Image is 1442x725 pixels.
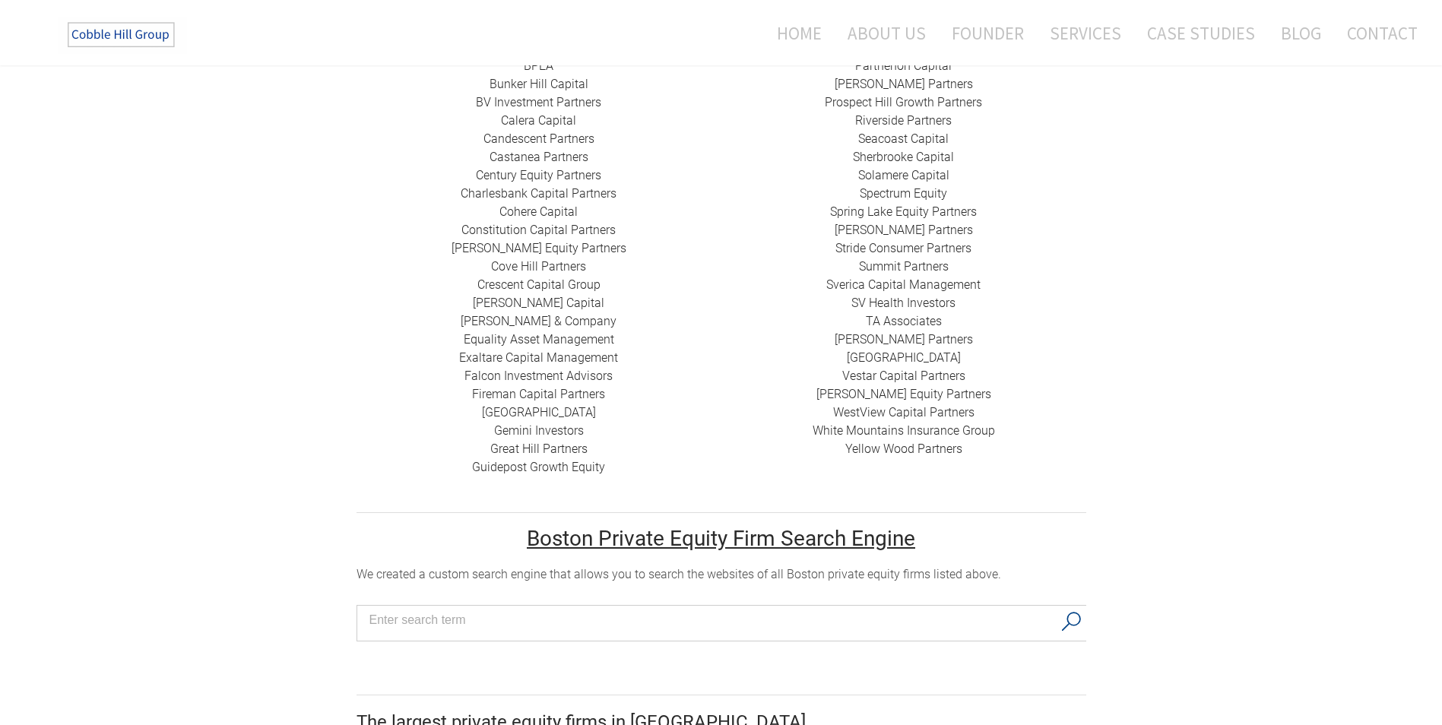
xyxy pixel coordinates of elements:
[1269,13,1333,53] a: Blog
[859,259,949,274] a: Summit Partners
[464,332,614,347] a: ​Equality Asset Management
[501,113,576,128] a: Calera Capital
[826,277,981,292] a: Sverica Capital Management
[476,95,601,109] a: BV Investment Partners
[472,460,605,474] a: Guidepost Growth Equity
[452,241,626,255] a: ​[PERSON_NAME] Equity Partners
[494,423,584,438] a: Gemini Investors
[833,405,975,419] a: ​WestView Capital Partners
[855,113,952,128] a: Riverside Partners
[836,13,937,53] a: About Us
[860,186,947,201] a: Spectrum Equity
[858,131,949,146] a: Seacoast Capital
[1136,13,1266,53] a: Case Studies
[499,204,578,219] a: Cohere Capital
[847,350,961,365] a: ​[GEOGRAPHIC_DATA]
[357,565,1086,584] div: ​We created a custom search engine that allows you to search the websites of all Boston private e...
[830,204,977,219] a: Spring Lake Equity Partners
[472,387,605,401] a: Fireman Capital Partners
[858,168,949,182] a: Solamere Capital
[482,405,596,419] a: ​[GEOGRAPHIC_DATA]
[835,332,973,347] a: [PERSON_NAME] Partners
[461,223,616,237] a: Constitution Capital Partners
[1056,606,1087,638] button: Search
[490,77,588,91] a: ​Bunker Hill Capital
[835,223,973,237] a: [PERSON_NAME] Partners
[524,59,553,73] a: BPEA
[835,77,973,91] a: ​[PERSON_NAME] Partners
[1336,13,1418,53] a: Contact
[490,442,588,456] a: Great Hill Partners​
[866,314,942,328] a: ​TA Associates
[825,95,982,109] a: Prospect Hill Growth Partners
[842,369,965,383] a: ​Vestar Capital Partners
[369,609,1053,632] input: Search input
[851,296,956,310] a: SV Health Investors
[813,423,995,438] a: White Mountains Insurance Group
[461,186,616,201] a: Charlesbank Capital Partners
[855,59,952,73] a: ​Parthenon Capital
[461,314,616,328] a: [PERSON_NAME] & Company
[527,526,915,551] u: Boston Private Equity Firm Search Engine
[491,259,586,274] a: Cove Hill Partners
[459,350,618,365] a: ​Exaltare Capital Management
[58,16,187,54] img: The Cobble Hill Group LLC
[940,13,1035,53] a: Founder
[835,241,971,255] a: Stride Consumer Partners
[816,387,991,401] a: [PERSON_NAME] Equity Partners
[476,168,601,182] a: ​Century Equity Partners
[1038,13,1133,53] a: Services
[853,150,954,164] a: ​Sherbrooke Capital​
[473,296,604,310] a: [PERSON_NAME] Capital
[490,150,588,164] a: ​Castanea Partners
[477,277,601,292] a: ​Crescent Capital Group
[464,369,613,383] a: ​Falcon Investment Advisors
[845,442,962,456] a: Yellow Wood Partners
[483,131,594,146] a: Candescent Partners
[754,13,833,53] a: Home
